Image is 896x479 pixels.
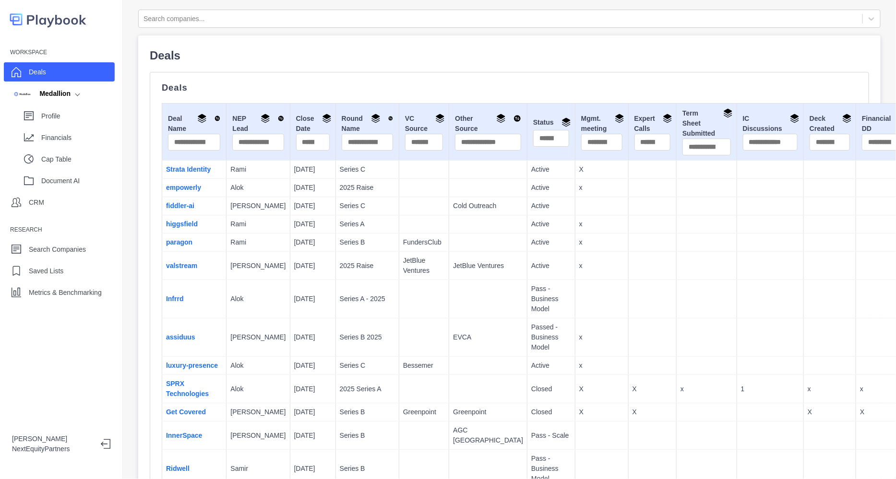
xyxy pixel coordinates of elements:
p: [DATE] [294,407,332,417]
div: IC Discussions [743,114,798,134]
p: Series B [340,407,395,417]
p: Active [531,261,571,271]
p: Closed [531,384,571,394]
p: Series B [340,237,395,247]
p: Greenpoint [453,407,523,417]
p: x [579,183,624,193]
p: Metrics & Benchmarking [29,288,102,298]
p: X [633,384,673,394]
p: Active [531,201,571,211]
p: Alok [230,361,286,371]
p: x [808,384,852,394]
a: Infrrd [166,295,184,303]
img: Group By [842,114,852,123]
p: [DATE] [294,384,332,394]
p: Active [531,361,571,371]
img: company image [12,89,33,98]
img: Group By [615,114,624,123]
p: Profile [41,111,115,121]
a: empowerly [166,184,201,191]
img: Group By [790,114,800,123]
p: [DATE] [294,164,332,175]
p: x [681,384,732,394]
img: Group By [435,114,445,123]
div: NEP Lead [232,114,284,134]
p: [DATE] [294,201,332,211]
p: Alok [230,183,286,193]
p: AGC [GEOGRAPHIC_DATA] [453,425,523,445]
p: Rami [230,164,286,175]
p: Deals [29,67,46,77]
div: Expert Calls [634,114,671,134]
p: NextEquityPartners [12,444,93,454]
p: Greenpoint [403,407,445,417]
p: x [579,261,624,271]
img: Group By [322,114,332,123]
p: [DATE] [294,183,332,193]
p: Series A - 2025 [340,294,395,304]
p: Samir [230,464,286,474]
p: Cap Table [41,154,115,164]
a: assiduus [166,333,195,341]
p: JetBlue Ventures [453,261,523,271]
a: Strata Identity [166,165,211,173]
p: x [579,219,624,229]
p: Saved Lists [29,266,63,276]
p: EVCA [453,332,523,342]
img: Sort [388,114,393,123]
p: [PERSON_NAME] [12,434,93,444]
p: Active [531,219,571,229]
p: JetBlue Ventures [403,256,445,276]
p: Pass - Business Model [531,284,571,314]
img: Sort [215,114,221,123]
p: Deals [162,84,857,92]
p: CRM [29,198,44,208]
p: Rami [230,219,286,229]
p: Series B [340,431,395,441]
p: Series C [340,201,395,211]
a: luxury-presence [166,362,218,369]
div: Status [533,117,569,130]
p: [DATE] [294,294,332,304]
p: Series A [340,219,395,229]
p: [PERSON_NAME] [230,332,286,342]
p: [PERSON_NAME] [230,201,286,211]
p: 1 [741,384,800,394]
div: Close Date [296,114,330,134]
p: [DATE] [294,361,332,371]
p: [DATE] [294,219,332,229]
p: [PERSON_NAME] [230,407,286,417]
p: [DATE] [294,464,332,474]
p: Alok [230,384,286,394]
p: Series C [340,164,395,175]
p: Series C [340,361,395,371]
p: x [579,332,624,342]
a: higgsfield [166,220,198,228]
p: X [579,407,624,417]
p: X [579,164,624,175]
p: [DATE] [294,431,332,441]
img: Group By [663,114,672,123]
div: Deal Name [168,114,220,134]
img: Sort [278,114,284,123]
a: InnerSpace [166,432,202,439]
p: Financials [41,133,115,143]
a: valstream [166,262,197,269]
p: FundersClub [403,237,445,247]
p: Closed [531,407,571,417]
p: [PERSON_NAME] [230,431,286,441]
p: Active [531,183,571,193]
div: Round Name [342,114,393,134]
div: Other Source [455,114,521,134]
img: Group By [197,114,207,123]
p: Bessemer [403,361,445,371]
p: Document AI [41,176,115,186]
div: Medallion [12,89,71,99]
img: Group By [723,108,733,118]
a: Ridwell [166,465,190,472]
img: Group By [261,114,270,123]
a: fiddler-ai [166,202,194,210]
p: [DATE] [294,237,332,247]
p: Search Companies [29,245,86,255]
img: Group By [496,114,506,123]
